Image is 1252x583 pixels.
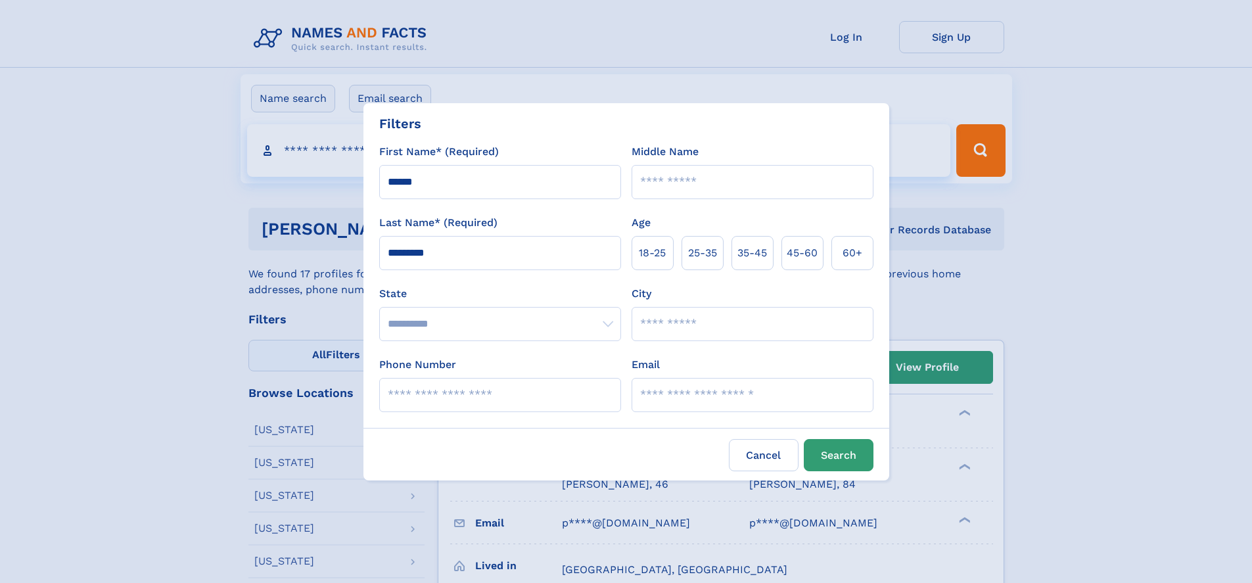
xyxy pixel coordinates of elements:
[379,357,456,373] label: Phone Number
[632,286,651,302] label: City
[804,439,873,471] button: Search
[379,144,499,160] label: First Name* (Required)
[379,114,421,133] div: Filters
[639,245,666,261] span: 18‑25
[632,144,699,160] label: Middle Name
[737,245,767,261] span: 35‑45
[632,215,651,231] label: Age
[688,245,717,261] span: 25‑35
[787,245,818,261] span: 45‑60
[379,286,621,302] label: State
[379,215,498,231] label: Last Name* (Required)
[843,245,862,261] span: 60+
[729,439,799,471] label: Cancel
[632,357,660,373] label: Email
